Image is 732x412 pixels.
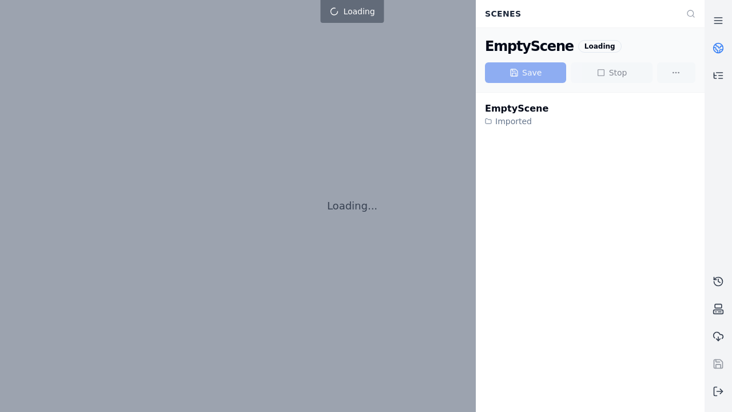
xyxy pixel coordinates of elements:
div: Loading [578,40,622,53]
div: EmptyScene [485,37,574,56]
div: Imported [485,116,548,127]
div: Scenes [478,3,679,25]
div: EmptyScene [485,102,548,116]
span: Loading [343,6,375,17]
p: Loading... [327,198,377,214]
